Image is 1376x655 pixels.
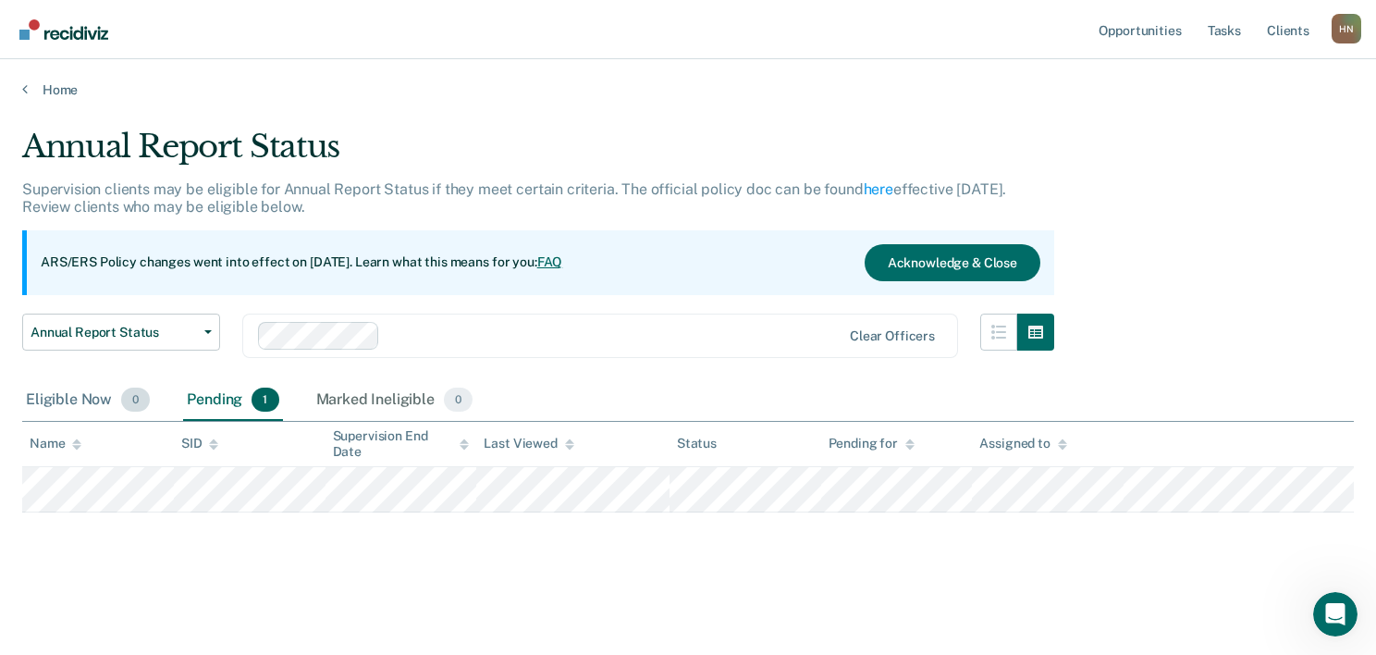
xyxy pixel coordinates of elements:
[444,388,473,412] span: 0
[979,436,1066,451] div: Assigned to
[252,388,278,412] span: 1
[829,436,915,451] div: Pending for
[30,436,81,451] div: Name
[22,128,1054,180] div: Annual Report Status
[677,436,717,451] div: Status
[313,380,477,421] div: Marked Ineligible0
[22,380,154,421] div: Eligible Now0
[22,81,1354,98] a: Home
[865,244,1040,281] button: Acknowledge & Close
[1332,14,1361,43] div: H N
[537,254,563,269] a: FAQ
[22,180,1006,216] p: Supervision clients may be eligible for Annual Report Status if they meet certain criteria. The o...
[31,325,197,340] span: Annual Report Status
[19,19,108,40] img: Recidiviz
[850,328,935,344] div: Clear officers
[333,428,470,460] div: Supervision End Date
[484,436,573,451] div: Last Viewed
[121,388,150,412] span: 0
[1332,14,1361,43] button: Profile dropdown button
[864,180,893,198] a: here
[181,436,219,451] div: SID
[41,253,562,272] p: ARS/ERS Policy changes went into effect on [DATE]. Learn what this means for you:
[1313,592,1358,636] iframe: Intercom live chat
[183,380,282,421] div: Pending1
[22,314,220,351] button: Annual Report Status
